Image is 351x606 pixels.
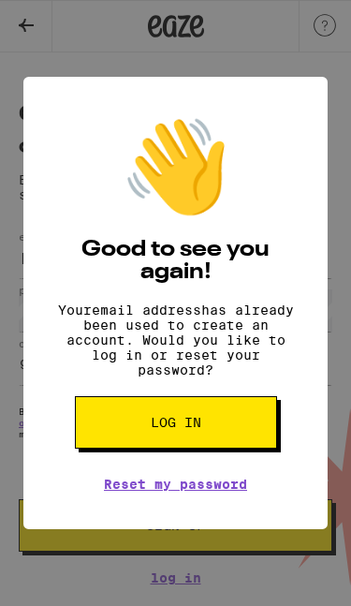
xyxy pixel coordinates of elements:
[151,416,201,429] span: Log in
[51,239,300,284] h2: Good to see you again!
[51,303,300,377] p: Your email address has already been used to create an account. Would you like to log in or reset ...
[75,396,277,449] button: Log in
[120,114,232,220] div: 👋
[104,477,247,492] a: Reset my password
